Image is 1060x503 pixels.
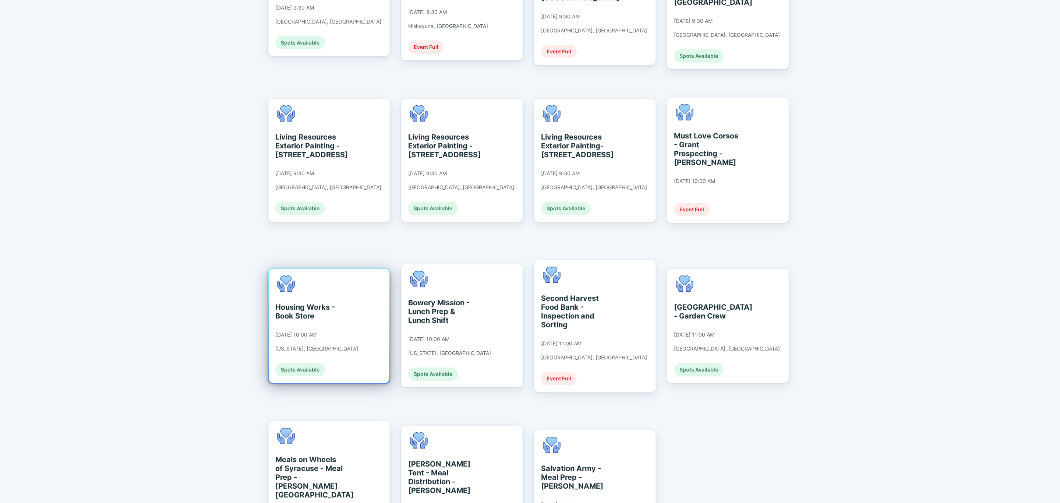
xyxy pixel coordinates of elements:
div: Salvation Army - Meal Prep - [PERSON_NAME] [541,464,608,490]
div: Spots Available [408,202,458,215]
div: Niskayuna, [GEOGRAPHIC_DATA] [408,23,488,29]
div: [DATE] 9:30 AM [408,9,447,15]
div: [GEOGRAPHIC_DATA], [GEOGRAPHIC_DATA] [541,354,647,361]
div: [GEOGRAPHIC_DATA], [GEOGRAPHIC_DATA] [541,184,647,191]
div: [GEOGRAPHIC_DATA], [GEOGRAPHIC_DATA] [674,345,780,352]
div: Living Resources Exterior Painting - [STREET_ADDRESS] [408,133,476,159]
div: Living Resources Exterior Painting- [STREET_ADDRESS] [541,133,608,159]
div: Spots Available [541,202,591,215]
div: [PERSON_NAME] Tent - Meal Distribution - [PERSON_NAME] [408,460,476,495]
div: [DATE] 9:30 AM [408,170,447,177]
div: [DATE] 9:30 AM [674,18,713,24]
div: [GEOGRAPHIC_DATA], [GEOGRAPHIC_DATA] [275,18,381,25]
div: [DATE] 9:30 AM [275,4,314,11]
div: Spots Available [408,367,458,381]
div: [DATE] 11:00 AM [674,331,714,338]
div: Must Love Corsos - Grant Prospecting - [PERSON_NAME] [674,131,741,167]
div: [DATE] 9:30 AM [541,170,580,177]
div: Spots Available [275,363,325,376]
div: Living Resources Exterior Painting - [STREET_ADDRESS] [275,133,343,159]
div: [DATE] 11:00 AM [541,340,582,347]
div: Event Full [674,203,710,216]
div: [GEOGRAPHIC_DATA] - Garden Crew [674,303,741,320]
div: Event Full [408,41,444,54]
div: Spots Available [674,363,724,376]
div: [DATE] 10:00 AM [275,331,317,338]
div: Spots Available [674,49,724,63]
div: [US_STATE], [GEOGRAPHIC_DATA] [408,350,491,356]
div: Bowery Mission - Lunch Prep & Lunch Shift [408,298,476,325]
div: Meals on Wheels of Syracuse - Meal Prep - [PERSON_NAME][GEOGRAPHIC_DATA] [275,455,343,499]
div: [DATE] 9:30 AM [275,170,314,177]
div: [GEOGRAPHIC_DATA], [GEOGRAPHIC_DATA] [674,32,780,38]
div: Event Full [541,45,577,58]
div: [GEOGRAPHIC_DATA], [GEOGRAPHIC_DATA] [541,27,647,34]
div: Spots Available [275,36,325,49]
div: [DATE] 10:00 AM [674,178,715,184]
div: Second Harvest Food Bank - Inspection and Sorting [541,294,608,329]
div: [US_STATE], [GEOGRAPHIC_DATA] [275,345,358,352]
div: Event Full [541,372,577,385]
div: Spots Available [275,202,325,215]
div: [GEOGRAPHIC_DATA], [GEOGRAPHIC_DATA] [408,184,514,191]
div: [DATE] 9:30 AM [541,13,580,20]
div: [DATE] 10:00 AM [408,336,449,342]
div: Housing Works - Book Store [275,303,343,320]
div: [GEOGRAPHIC_DATA], [GEOGRAPHIC_DATA] [275,184,381,191]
